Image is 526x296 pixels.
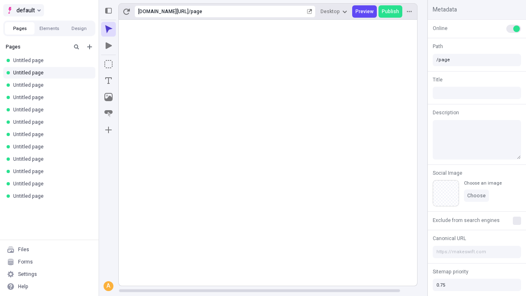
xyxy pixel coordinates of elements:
span: Description [433,109,459,116]
button: Choose [464,190,489,202]
div: A [104,282,113,290]
div: page [191,8,305,15]
div: Untitled page [13,94,89,101]
button: Image [101,90,116,104]
div: Untitled page [13,82,89,88]
button: Button [101,106,116,121]
span: Title [433,76,443,83]
span: Preview [355,8,374,15]
button: Design [64,22,94,35]
div: Untitled page [13,156,89,162]
span: Choose [467,192,486,199]
div: Choose an image [464,180,502,186]
div: Untitled page [13,143,89,150]
span: Sitemap priority [433,268,468,275]
button: Text [101,73,116,88]
div: Pages [6,44,68,50]
button: Preview [352,5,377,18]
div: Untitled page [13,180,89,187]
button: Box [101,57,116,72]
div: Forms [18,259,33,265]
span: Online [433,25,448,32]
button: Desktop [317,5,351,18]
span: Publish [382,8,399,15]
div: / [189,8,191,15]
span: Canonical URL [433,235,466,242]
span: Exclude from search engines [433,217,500,224]
div: Untitled page [13,193,89,199]
span: Desktop [321,8,340,15]
div: Untitled page [13,57,89,64]
span: default [16,5,35,15]
input: https://makeswift.com [433,246,521,258]
div: Settings [18,271,37,277]
div: Untitled page [13,119,89,125]
button: Select site [3,4,44,16]
div: Files [18,246,29,253]
div: [URL][DOMAIN_NAME] [138,8,189,15]
button: Elements [35,22,64,35]
button: Add new [85,42,95,52]
span: Path [433,43,443,50]
div: Untitled page [13,69,89,76]
div: Untitled page [13,106,89,113]
div: Untitled page [13,131,89,138]
div: Untitled page [13,168,89,175]
button: Publish [378,5,402,18]
span: Social Image [433,169,462,177]
div: Help [18,283,28,290]
button: Pages [5,22,35,35]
